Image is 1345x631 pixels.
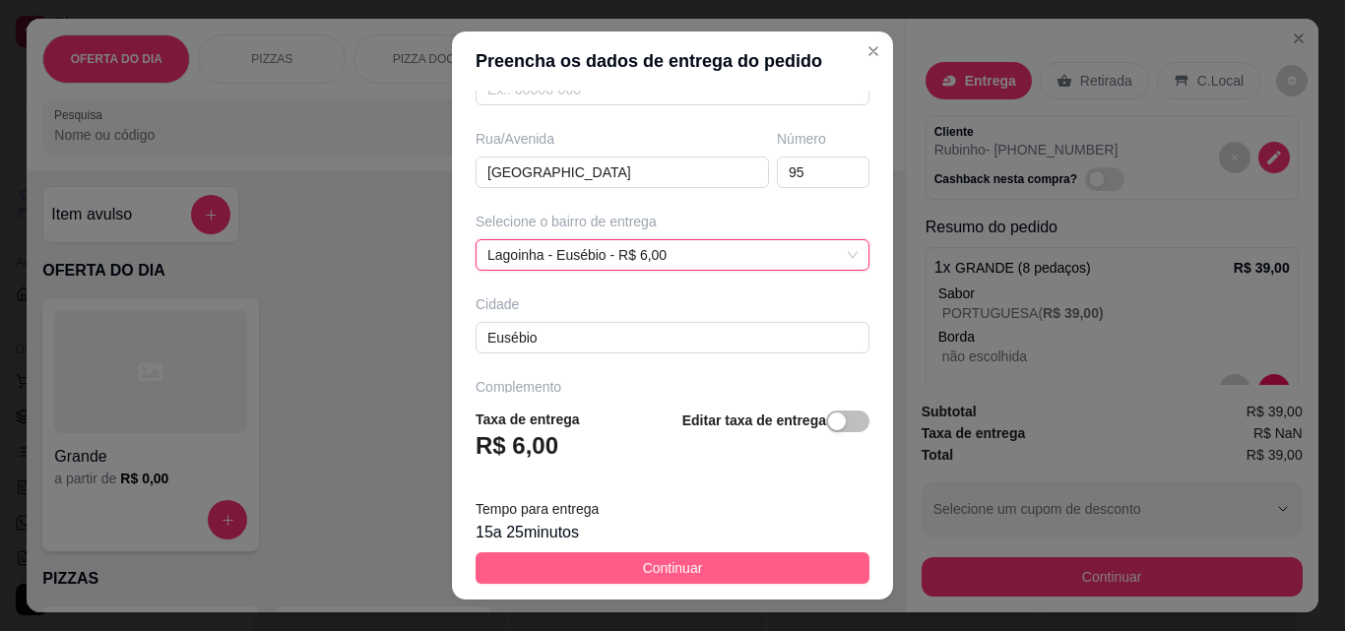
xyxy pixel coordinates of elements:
[476,521,869,544] div: 15 a 25 minutos
[476,212,869,231] div: Selecione o bairro de entrega
[643,557,703,579] span: Continuar
[476,294,869,314] div: Cidade
[476,377,869,397] div: Complemento
[487,240,858,270] span: Lagoinha - Eusébio - R$ 6,00
[476,157,769,188] input: Ex.: Rua Oscar Freire
[476,411,580,427] strong: Taxa de entrega
[682,412,826,428] strong: Editar taxa de entrega
[777,157,869,188] input: Ex.: 44
[777,129,869,149] div: Número
[476,430,558,462] h3: R$ 6,00
[452,32,893,91] header: Preencha os dados de entrega do pedido
[476,322,869,353] input: Ex.: Santo André
[476,129,769,149] div: Rua/Avenida
[476,501,599,517] span: Tempo para entrega
[858,35,889,67] button: Close
[476,552,869,584] button: Continuar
